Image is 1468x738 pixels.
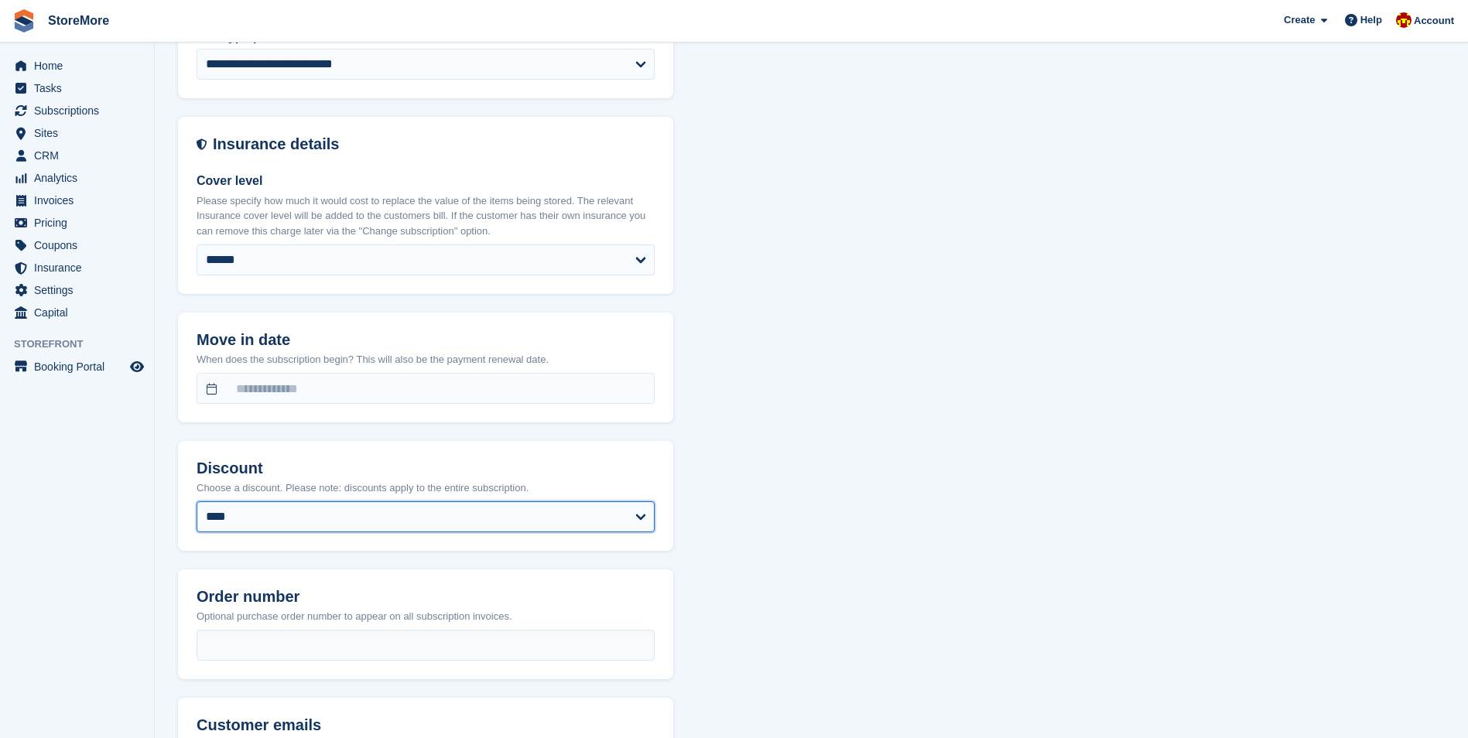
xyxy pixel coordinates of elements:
img: insurance-details-icon-731ffda60807649b61249b889ba3c5e2b5c27d34e2e1fb37a309f0fde93ff34a.svg [197,135,207,153]
a: menu [8,55,146,77]
a: menu [8,234,146,256]
a: menu [8,100,146,121]
a: menu [8,356,146,378]
h2: Move in date [197,331,655,349]
a: menu [8,257,146,278]
p: Choose a discount. Please note: discounts apply to the entire subscription. [197,480,655,496]
span: Home [34,55,127,77]
h2: Discount [197,460,655,477]
span: Subscriptions [34,100,127,121]
span: Pricing [34,212,127,234]
img: Store More Team [1396,12,1412,28]
a: menu [8,302,146,323]
h2: Insurance details [213,135,655,153]
span: Storefront [14,337,154,352]
a: StoreMore [42,8,115,33]
span: Analytics [34,167,127,189]
a: menu [8,212,146,234]
a: menu [8,77,146,99]
span: CRM [34,145,127,166]
img: stora-icon-8386f47178a22dfd0bd8f6a31ec36ba5ce8667c1dd55bd0f319d3a0aa187defe.svg [12,9,36,32]
span: Insurance [34,257,127,278]
span: Help [1360,12,1382,28]
h2: Customer emails [197,716,655,734]
span: Booking Portal [34,356,127,378]
p: Optional purchase order number to appear on all subscription invoices. [197,609,655,624]
span: Tasks [34,77,127,99]
a: menu [8,190,146,211]
a: menu [8,145,146,166]
label: Cover level [197,172,655,190]
h2: Order number [197,588,655,606]
a: menu [8,122,146,144]
span: Account [1414,13,1454,29]
a: menu [8,167,146,189]
a: Preview store [128,357,146,376]
a: menu [8,279,146,301]
span: Coupons [34,234,127,256]
p: When does the subscription begin? This will also be the payment renewal date. [197,352,655,367]
span: Capital [34,302,127,323]
span: Settings [34,279,127,301]
span: Create [1284,12,1315,28]
span: Invoices [34,190,127,211]
p: Please specify how much it would cost to replace the value of the items being stored. The relevan... [197,193,655,239]
span: Sites [34,122,127,144]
